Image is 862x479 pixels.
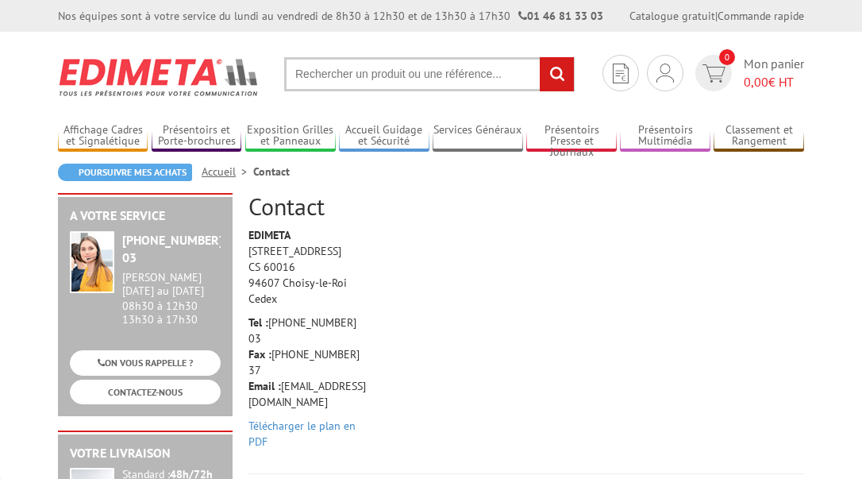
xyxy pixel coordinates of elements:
input: Rechercher un produit ou une référence... [284,57,575,91]
span: € HT [744,73,804,91]
a: Catalogue gratuit [629,9,715,23]
a: Classement et Rangement [714,123,803,149]
a: Présentoirs et Porte-brochures [152,123,241,149]
img: Edimeta [58,48,260,106]
a: CONTACTEZ-NOUS [70,380,221,404]
p: [PHONE_NUMBER] 03 [PHONE_NUMBER] 37 [EMAIL_ADDRESS][DOMAIN_NAME] [248,315,370,410]
img: devis rapide [656,64,674,83]
strong: [PHONE_NUMBER] 03 [122,232,223,266]
div: Nos équipes sont à votre service du lundi au vendredi de 8h30 à 12h30 et de 13h30 à 17h30 [58,8,603,24]
a: Poursuivre mes achats [58,164,192,181]
a: Présentoirs Multimédia [620,123,710,149]
span: 0 [719,49,735,65]
a: Télécharger le plan en PDF [248,419,356,449]
li: Contact [253,164,290,180]
strong: Email : [248,379,281,393]
a: Affichage Cadres et Signalétique [58,123,148,149]
input: rechercher [540,57,574,91]
div: 08h30 à 12h30 13h30 à 17h30 [122,271,221,326]
h2: Votre livraison [70,446,221,461]
strong: 01 46 81 33 03 [518,9,603,23]
h2: A votre service [70,209,221,223]
div: [PERSON_NAME][DATE] au [DATE] [122,271,221,298]
a: Services Généraux [433,123,522,149]
strong: EDIMETA [248,228,291,242]
a: Commande rapide [718,9,804,23]
img: widget-service.jpg [70,231,114,293]
span: Mon panier [744,55,804,91]
a: Exposition Grilles et Panneaux [245,123,335,149]
a: Accueil [202,164,253,179]
h2: Contact [248,193,804,219]
a: Accueil Guidage et Sécurité [339,123,429,149]
img: devis rapide [613,64,629,83]
a: devis rapide 0 Mon panier 0,00€ HT [691,55,804,91]
a: Présentoirs Presse et Journaux [526,123,616,149]
a: ON VOUS RAPPELLE ? [70,350,221,375]
p: [STREET_ADDRESS] CS 60016 94607 Choisy-le-Roi Cedex [248,227,370,307]
img: devis rapide [702,64,725,83]
span: 0,00 [744,74,768,90]
strong: Fax : [248,347,271,361]
div: | [629,8,804,24]
strong: Tel : [248,315,268,330]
